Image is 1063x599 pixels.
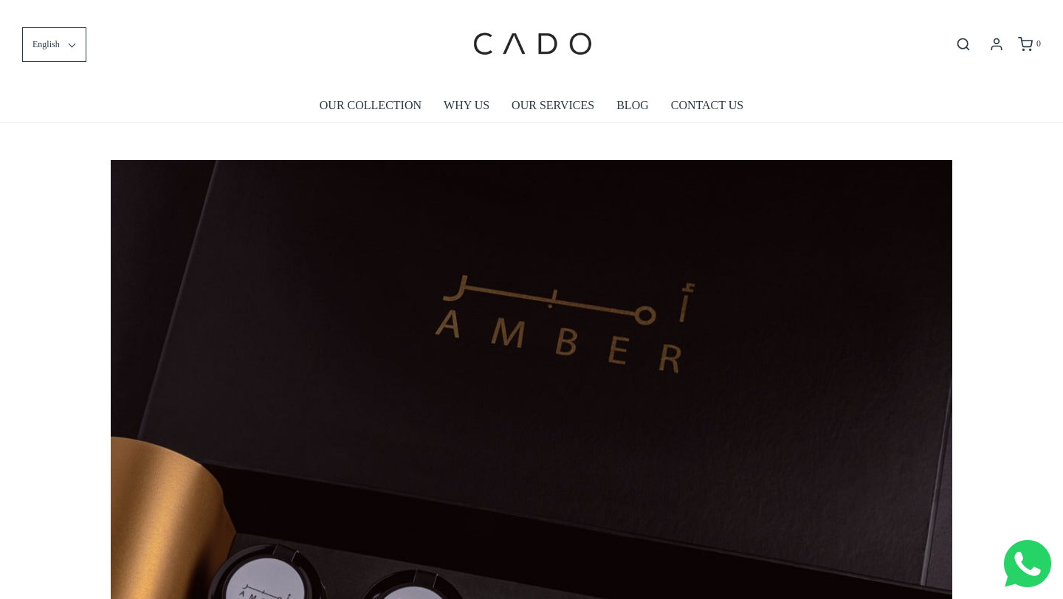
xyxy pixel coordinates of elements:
[950,36,977,52] button: Open search bar
[444,89,489,122] a: WHY US
[671,89,743,122] a: CONTACT US
[1004,540,1051,587] img: Whatsapp
[320,89,422,122] a: OUR COLLECTION
[1036,38,1041,49] span: 0
[1016,37,1041,52] a: 0
[469,11,594,77] img: cadogifting
[616,89,649,122] a: BLOG
[32,38,60,52] span: English
[512,89,594,122] a: OUR SERVICES
[22,27,86,62] button: English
